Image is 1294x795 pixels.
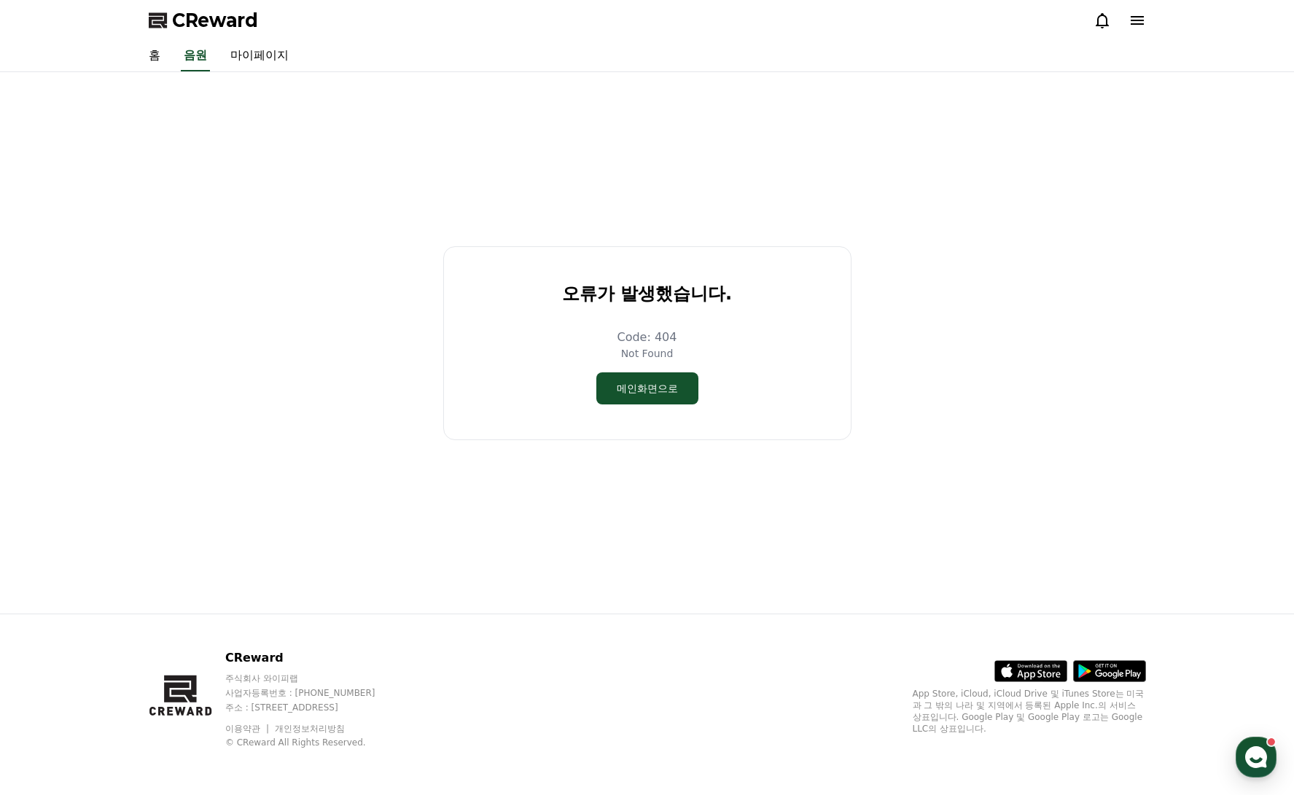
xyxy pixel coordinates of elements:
a: 음원 [181,41,210,71]
a: 이용약관 [225,724,271,734]
p: 주소 : [STREET_ADDRESS] [225,702,403,713]
p: CReward [225,649,403,667]
span: CReward [172,9,258,32]
a: 마이페이지 [219,41,300,71]
p: © CReward All Rights Reserved. [225,737,403,748]
a: 개인정보처리방침 [275,724,345,734]
p: App Store, iCloud, iCloud Drive 및 iTunes Store는 미국과 그 밖의 나라 및 지역에서 등록된 Apple Inc.의 서비스 상표입니다. Goo... [913,688,1146,735]
p: 사업자등록번호 : [PHONE_NUMBER] [225,687,403,699]
button: 메인화면으로 [596,372,698,404]
a: 홈 [137,41,172,71]
p: 주식회사 와이피랩 [225,673,403,684]
a: CReward [149,9,258,32]
p: 오류가 발생했습니다. [562,282,732,305]
p: Not Found [621,346,674,361]
p: Code: 404 [617,329,677,346]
